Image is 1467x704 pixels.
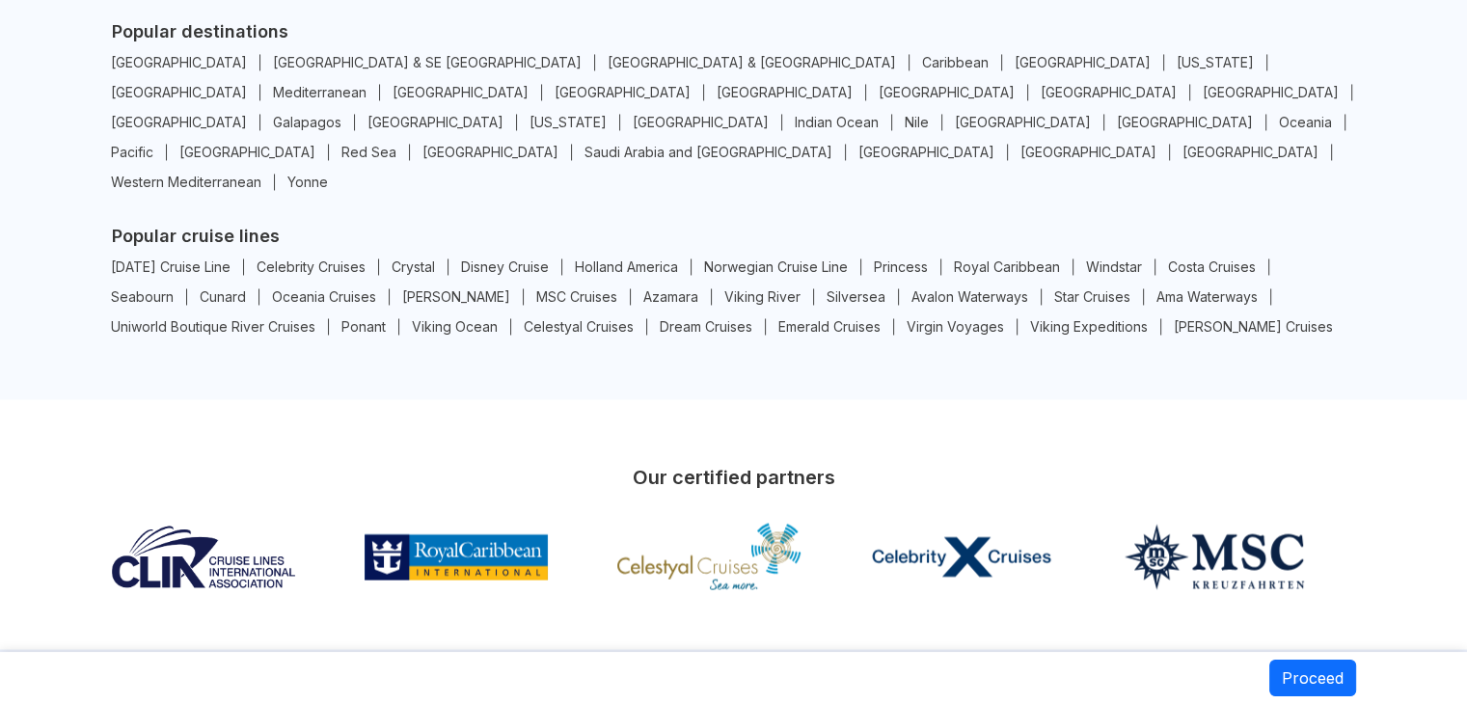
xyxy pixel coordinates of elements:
a: Disney Cruise [448,258,562,275]
a: Celebrity Cruises [244,258,379,275]
a: [GEOGRAPHIC_DATA] [1104,114,1266,130]
button: Proceed [1269,660,1356,696]
a: [GEOGRAPHIC_DATA] [1028,84,1190,100]
a: Caribbean [910,54,1002,70]
a: [GEOGRAPHIC_DATA] [846,144,1008,160]
a: Windstar [1073,258,1155,275]
a: [PERSON_NAME] Cruises [1161,318,1345,335]
a: [GEOGRAPHIC_DATA] [620,114,782,130]
a: [GEOGRAPHIC_DATA] [167,144,329,160]
a: Uniworld Boutique River Cruises [98,318,329,335]
a: Princess [861,258,941,275]
a: [PERSON_NAME] [390,288,524,305]
a: [GEOGRAPHIC_DATA] [1002,54,1164,70]
a: [GEOGRAPHIC_DATA] & SE [GEOGRAPHIC_DATA] [260,54,595,70]
a: Avalon Waterways [899,288,1042,305]
a: Oceania Cruises [259,288,390,305]
h5: Popular cruise lines [112,226,1356,246]
a: Ama Waterways [1144,288,1271,305]
a: [GEOGRAPHIC_DATA] [98,114,260,130]
a: Viking River [712,288,814,305]
a: Galapagos [260,114,355,130]
a: Ponant [329,318,399,335]
a: MSC Cruises [524,288,631,305]
a: Silversea [814,288,899,305]
a: Virgin Voyages [894,318,1018,335]
a: [DATE] Cruise Line [98,258,244,275]
a: Yonne [275,174,340,190]
a: [GEOGRAPHIC_DATA] [1170,144,1332,160]
a: Saudi Arabia and [GEOGRAPHIC_DATA] [572,144,846,160]
a: [GEOGRAPHIC_DATA] [380,84,542,100]
a: Emerald Cruises [766,318,894,335]
a: Red Sea [329,144,410,160]
a: [GEOGRAPHIC_DATA] [98,54,260,70]
a: Mediterranean [260,84,380,100]
a: Seabourn [98,288,187,305]
a: Nile [892,114,942,130]
a: [GEOGRAPHIC_DATA] [942,114,1104,130]
a: Costa Cruises [1155,258,1269,275]
a: [GEOGRAPHIC_DATA] [355,114,517,130]
a: Viking Ocean [399,318,511,335]
a: Dream Cruises [647,318,766,335]
a: Indian Ocean [782,114,892,130]
a: [US_STATE] [517,114,620,130]
a: [GEOGRAPHIC_DATA] [866,84,1028,100]
a: Norwegian Cruise Line [692,258,861,275]
a: [GEOGRAPHIC_DATA] [704,84,866,100]
a: Oceania [1266,114,1345,130]
a: [GEOGRAPHIC_DATA] [1008,144,1170,160]
a: Viking Expeditions [1018,318,1161,335]
a: [GEOGRAPHIC_DATA] [410,144,572,160]
a: [GEOGRAPHIC_DATA] [542,84,704,100]
a: Celestyal Cruises [511,318,647,335]
a: Royal Caribbean [941,258,1073,275]
a: Cunard [187,288,259,305]
a: Crystal [379,258,448,275]
a: [GEOGRAPHIC_DATA] & [GEOGRAPHIC_DATA] [595,54,910,70]
h3: Our certified partners [112,457,1356,498]
a: Pacific [98,144,167,160]
a: [GEOGRAPHIC_DATA] [1190,84,1352,100]
h5: Popular destinations [112,21,1356,41]
a: Azamara [631,288,712,305]
a: Star Cruises [1042,288,1144,305]
a: [US_STATE] [1164,54,1267,70]
a: Western Mediterranean [98,174,275,190]
a: Holland America [562,258,692,275]
a: [GEOGRAPHIC_DATA] [98,84,260,100]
